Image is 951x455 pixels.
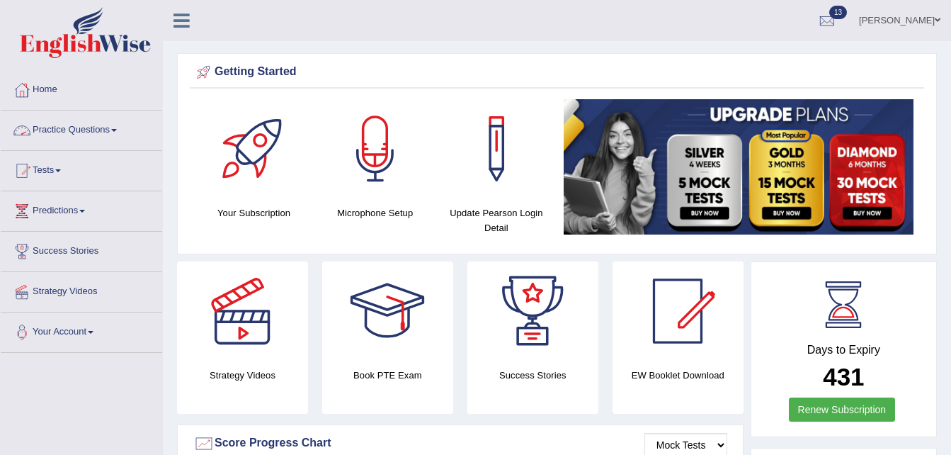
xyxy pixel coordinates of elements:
[564,99,913,235] img: small5.jpg
[193,433,727,454] div: Score Progress Chart
[1,111,162,146] a: Practice Questions
[322,368,453,383] h4: Book PTE Exam
[177,368,308,383] h4: Strategy Videos
[789,398,896,422] a: Renew Subscription
[193,62,921,83] div: Getting Started
[613,368,744,383] h4: EW Booklet Download
[1,232,162,267] a: Success Stories
[443,206,549,235] h4: Update Pearson Login Detail
[829,6,847,19] span: 13
[321,206,428,220] h4: Microphone Setup
[1,70,162,106] a: Home
[823,363,864,391] b: 431
[1,191,162,227] a: Predictions
[200,206,307,220] h4: Your Subscription
[767,344,921,356] h4: Days to Expiry
[1,313,162,348] a: Your Account
[1,151,162,186] a: Tests
[1,272,162,308] a: Strategy Videos
[467,368,598,383] h4: Success Stories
